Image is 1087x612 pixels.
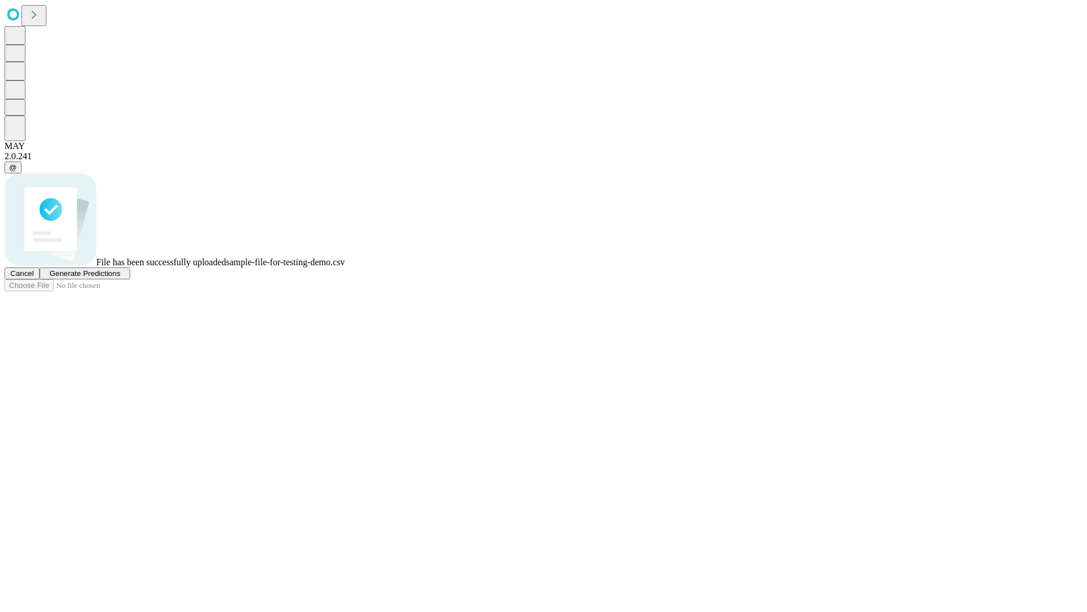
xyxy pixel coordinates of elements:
span: Cancel [10,269,34,278]
button: Generate Predictions [40,267,130,279]
span: sample-file-for-testing-demo.csv [226,257,345,267]
span: Generate Predictions [49,269,120,278]
span: File has been successfully uploaded [96,257,226,267]
div: 2.0.241 [5,151,1082,161]
div: MAY [5,141,1082,151]
button: Cancel [5,267,40,279]
span: @ [9,163,17,172]
button: @ [5,161,22,173]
